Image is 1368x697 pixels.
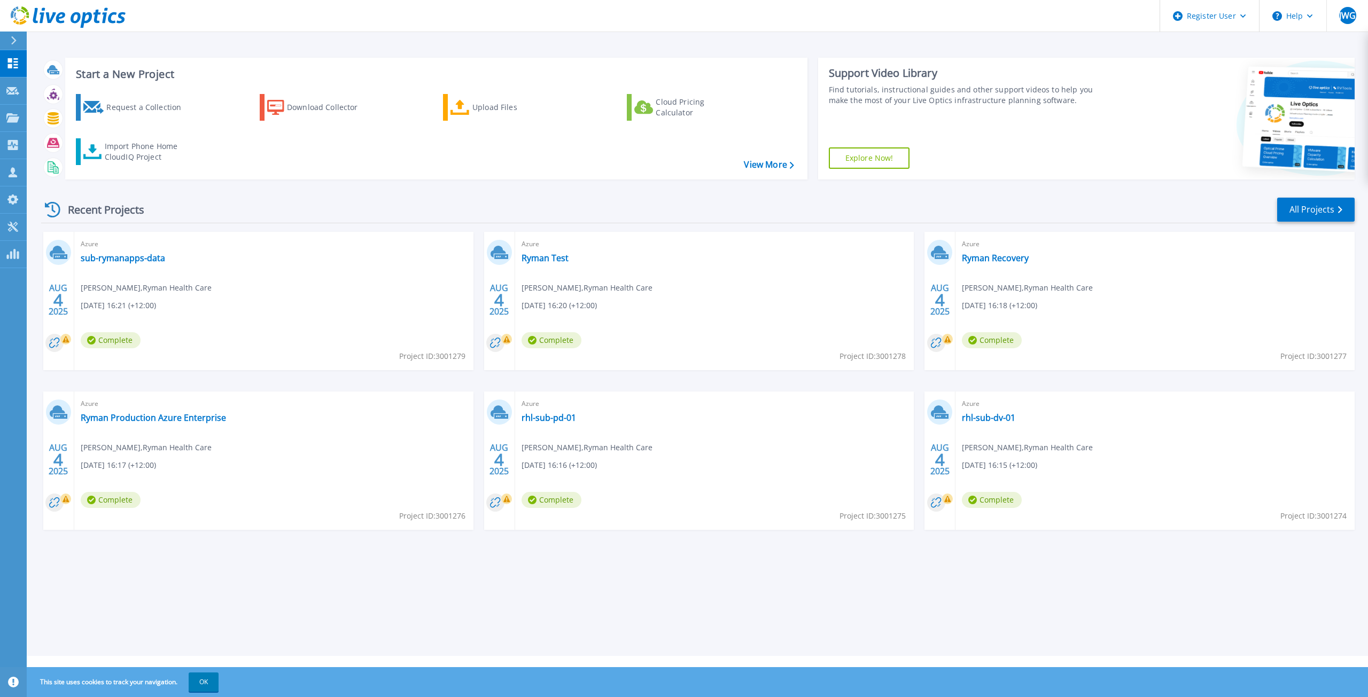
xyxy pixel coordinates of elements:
[81,492,141,508] span: Complete
[489,440,509,479] div: AUG 2025
[962,238,1348,250] span: Azure
[962,459,1037,471] span: [DATE] 16:15 (+12:00)
[522,332,581,348] span: Complete
[76,94,195,121] a: Request a Collection
[522,412,576,423] a: rhl-sub-pd-01
[81,300,156,311] span: [DATE] 16:21 (+12:00)
[962,282,1093,294] span: [PERSON_NAME] , Ryman Health Care
[962,412,1015,423] a: rhl-sub-dv-01
[522,398,908,410] span: Azure
[522,459,597,471] span: [DATE] 16:16 (+12:00)
[840,350,906,362] span: Project ID: 3001278
[930,280,950,319] div: AUG 2025
[443,94,562,121] a: Upload Files
[962,398,1348,410] span: Azure
[522,282,652,294] span: [PERSON_NAME] , Ryman Health Care
[656,97,741,118] div: Cloud Pricing Calculator
[81,459,156,471] span: [DATE] 16:17 (+12:00)
[81,412,226,423] a: Ryman Production Azure Enterprise
[935,295,945,304] span: 4
[29,672,219,692] span: This site uses cookies to track your navigation.
[399,510,465,522] span: Project ID: 3001276
[962,253,1029,263] a: Ryman Recovery
[930,440,950,479] div: AUG 2025
[840,510,906,522] span: Project ID: 3001275
[1339,11,1356,20] span: JWG
[829,84,1106,106] div: Find tutorials, instructional guides and other support videos to help you make the most of your L...
[962,442,1093,453] span: [PERSON_NAME] , Ryman Health Care
[627,94,746,121] a: Cloud Pricing Calculator
[48,440,68,479] div: AUG 2025
[522,238,908,250] span: Azure
[105,141,188,162] div: Import Phone Home CloudIQ Project
[522,442,652,453] span: [PERSON_NAME] , Ryman Health Care
[744,160,794,170] a: View More
[399,350,465,362] span: Project ID: 3001279
[522,253,569,263] a: Ryman Test
[48,280,68,319] div: AUG 2025
[81,253,165,263] a: sub-rymanapps-data
[522,492,581,508] span: Complete
[106,97,192,118] div: Request a Collection
[81,332,141,348] span: Complete
[489,280,509,319] div: AUG 2025
[81,398,467,410] span: Azure
[962,492,1022,508] span: Complete
[76,68,794,80] h3: Start a New Project
[935,455,945,464] span: 4
[522,300,597,311] span: [DATE] 16:20 (+12:00)
[287,97,372,118] div: Download Collector
[53,295,63,304] span: 4
[494,455,504,464] span: 4
[81,238,467,250] span: Azure
[1280,350,1347,362] span: Project ID: 3001277
[260,94,379,121] a: Download Collector
[472,97,558,118] div: Upload Files
[829,66,1106,80] div: Support Video Library
[962,332,1022,348] span: Complete
[53,455,63,464] span: 4
[1277,198,1355,222] a: All Projects
[962,300,1037,311] span: [DATE] 16:18 (+12:00)
[189,672,219,692] button: OK
[81,442,212,453] span: [PERSON_NAME] , Ryman Health Care
[1280,510,1347,522] span: Project ID: 3001274
[41,197,159,223] div: Recent Projects
[81,282,212,294] span: [PERSON_NAME] , Ryman Health Care
[494,295,504,304] span: 4
[829,147,910,169] a: Explore Now!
